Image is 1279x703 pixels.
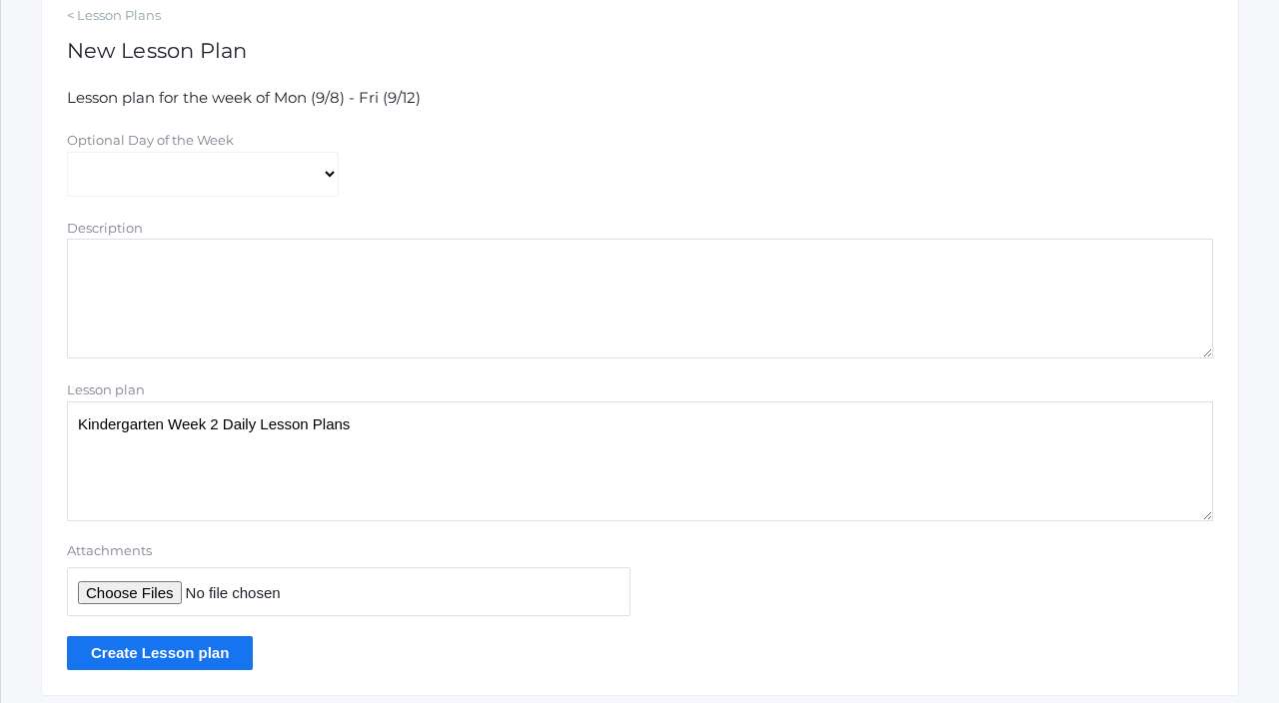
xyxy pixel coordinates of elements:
[67,541,631,561] label: Attachments
[67,220,143,236] label: Description
[67,39,1213,62] h1: New Lesson Plan
[67,381,145,397] label: Lesson plan
[67,132,234,148] label: Optional Day of the Week
[67,6,1213,26] a: < Lesson Plans
[67,88,421,107] span: Lesson plan for the week of Mon (9/8) - Fri (9/12)
[67,636,253,669] input: Create Lesson plan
